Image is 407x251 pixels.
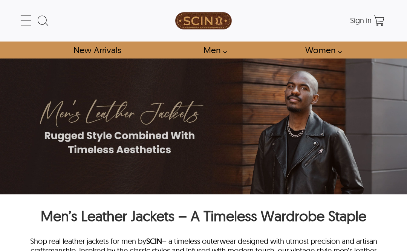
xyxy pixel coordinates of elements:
[142,4,265,38] a: SCIN
[372,13,387,28] a: Shopping Cart
[175,4,232,38] img: SCIN
[350,15,372,25] span: Sign in
[65,42,129,59] a: Shop New Arrivals
[350,18,372,24] a: Sign in
[297,42,346,59] a: Shop Women Leather Jackets
[20,207,387,229] h1: Men’s Leather Jackets – A Timeless Wardrobe Staple
[146,236,162,246] a: SCIN
[195,42,231,59] a: shop men's leather jackets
